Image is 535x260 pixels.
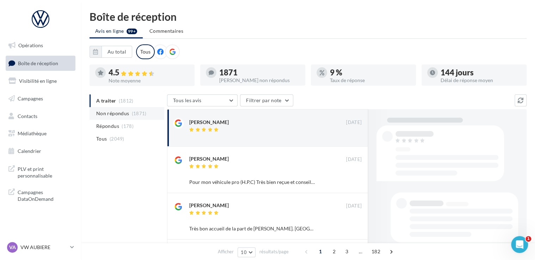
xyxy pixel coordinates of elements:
[90,11,527,22] div: Boîte de réception
[9,244,16,251] span: VA
[173,97,202,103] span: Tous les avis
[96,135,107,142] span: Tous
[218,248,234,255] span: Afficher
[328,246,340,257] span: 2
[241,249,247,255] span: 10
[96,123,119,130] span: Répondus
[4,161,77,182] a: PLV et print personnalisable
[132,111,147,116] span: (1871)
[355,246,366,257] span: ...
[18,164,73,179] span: PLV et print personnalisable
[441,78,521,83] div: Délai de réponse moyen
[90,46,132,58] button: Au total
[122,123,134,129] span: (178)
[4,74,77,88] a: Visibilité en ligne
[346,119,362,126] span: [DATE]
[149,28,183,34] span: Commentaires
[18,60,58,66] span: Boîte de réception
[330,78,410,83] div: Taux de réponse
[189,119,229,126] div: [PERSON_NAME]
[238,247,256,257] button: 10
[136,44,155,59] div: Tous
[346,156,362,163] span: [DATE]
[19,78,57,84] span: Visibilité en ligne
[102,46,132,58] button: Au total
[369,246,383,257] span: 182
[219,78,300,83] div: [PERSON_NAME] non répondus
[219,69,300,76] div: 1871
[110,136,124,142] span: (2049)
[4,109,77,124] a: Contacts
[109,78,189,83] div: Note moyenne
[6,241,75,254] a: VA VW AUBIERE
[167,94,238,106] button: Tous les avis
[18,95,43,101] span: Campagnes
[18,113,37,119] span: Contacts
[4,56,77,71] a: Boîte de réception
[315,246,326,257] span: 1
[96,110,129,117] span: Non répondus
[511,236,528,253] iframe: Intercom live chat
[441,69,521,76] div: 144 jours
[18,187,73,203] span: Campagnes DataOnDemand
[341,246,352,257] span: 3
[18,130,47,136] span: Médiathèque
[4,38,77,53] a: Opérations
[4,185,77,205] a: Campagnes DataOnDemand
[4,144,77,159] a: Calendrier
[189,155,229,162] div: [PERSON_NAME]
[189,179,316,186] div: Pour mon véhicule pro (H.P.C) Très bien reçue et conseillée par [PERSON_NAME] ; elle est a l'écou...
[109,69,189,77] div: 4.5
[20,244,67,251] p: VW AUBIERE
[330,69,410,76] div: 9 %
[4,91,77,106] a: Campagnes
[18,148,41,154] span: Calendrier
[4,126,77,141] a: Médiathèque
[240,94,293,106] button: Filtrer par note
[525,236,531,242] span: 1
[189,202,229,209] div: [PERSON_NAME]
[259,248,289,255] span: résultats/page
[346,203,362,209] span: [DATE]
[18,42,43,48] span: Opérations
[189,225,316,232] div: Très bon accueil de la part de [PERSON_NAME]. [GEOGRAPHIC_DATA] et bienveillance.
